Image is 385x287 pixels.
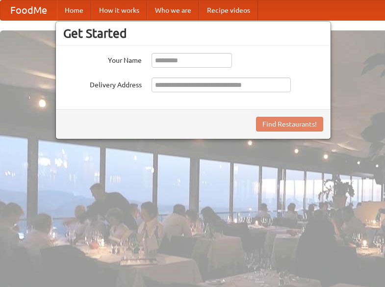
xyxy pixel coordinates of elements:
[63,26,323,41] h3: Get Started
[199,0,258,20] a: Recipe videos
[63,78,142,90] label: Delivery Address
[147,0,199,20] a: Who we are
[0,0,57,20] a: FoodMe
[91,0,147,20] a: How it works
[63,53,142,65] label: Your Name
[256,117,323,131] button: Find Restaurants!
[57,0,91,20] a: Home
